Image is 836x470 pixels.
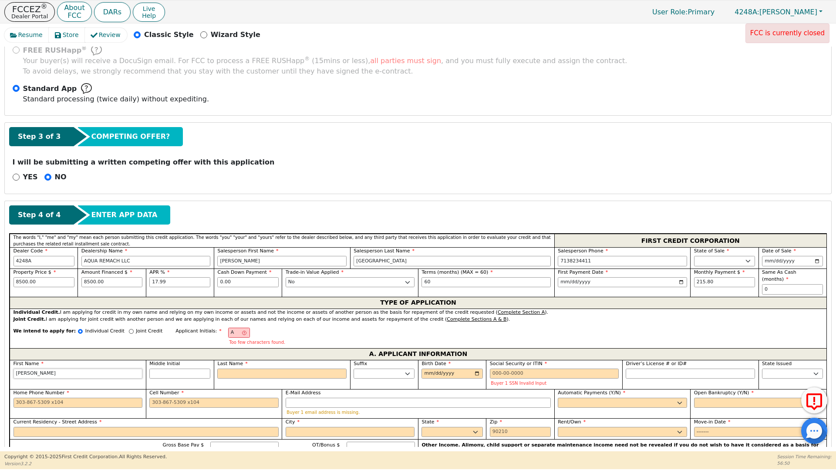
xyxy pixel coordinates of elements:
div: The words "I," "me" and "my" mean each person submitting this credit application. The words "you"... [10,234,554,247]
p: I will be submitting a written competing offer with this application [13,157,824,168]
span: Salesperson First Name [217,248,278,254]
span: Date of Sale [762,248,796,254]
span: First Name [13,361,44,366]
span: Automatic Payments (Y/N) [558,390,625,396]
button: FCCEZ®Dealer Portal [4,2,55,22]
span: Cell Number [149,390,184,396]
input: YYYY-MM-DD [694,427,823,437]
button: LiveHelp [133,3,165,22]
span: APR % [149,269,169,275]
span: Step 4 of 4 [18,210,61,220]
p: 56:50 [777,460,832,467]
span: Standard App [23,84,77,94]
p: FCC [64,12,84,19]
button: Store [49,28,85,42]
span: Help [142,12,156,19]
p: Primary [644,3,723,20]
span: Standard processing (twice daily) without expediting. [23,95,209,103]
span: Home Phone Number [13,390,69,396]
input: 90210 [490,427,551,437]
span: TYPE OF APPLICATION [380,297,456,309]
input: xx.xx% [149,277,210,288]
button: Report Error to FCC [801,387,827,413]
span: Cash Down Payment [217,269,271,275]
div: I am applying for joint credit with another person and we are applying in each of our names and r... [13,316,823,323]
span: Monthly Payment $ [694,269,745,275]
span: Step 3 of 3 [18,131,61,142]
sup: ® [81,45,87,51]
span: COMPETING OFFER? [91,131,170,142]
img: Help Bubble [81,83,92,94]
span: FREE RUSHapp [23,46,87,54]
p: Joint Credit [136,328,162,335]
p: Individual Credit [85,328,125,335]
button: AboutFCC [57,2,91,22]
p: Classic Style [144,30,194,40]
a: User Role:Primary [644,3,723,20]
span: Gross Base Pay $ [163,442,204,448]
span: City [286,419,300,425]
span: Birth Date [421,361,451,366]
p: Dealer Portal [11,13,48,19]
span: Social Security or ITIN [490,361,547,366]
strong: Individual Credit. [13,309,60,315]
p: Wizard Style [211,30,260,40]
p: About [64,4,84,11]
span: Amount Financed $ [81,269,132,275]
span: Resume [18,30,43,40]
u: Complete Section A [498,309,545,315]
p: FCCEZ [11,5,48,13]
input: Hint: 215.80 [694,277,755,288]
span: Review [99,30,121,40]
span: Last Name [217,361,247,366]
p: Version 3.2.2 [4,460,167,467]
sup: ® [41,3,47,10]
span: FIRST CREDIT CORPORATION [641,235,740,246]
span: Current Residency - Street Address [13,419,102,425]
input: 000-00-0000 [490,369,619,379]
span: To avoid delays, we strongly recommend that you stay with the customer until they have signed the... [23,56,627,77]
span: Your buyer(s) will receive a DocuSign email. For FCC to process a FREE RUSHapp ( 15 mins or less)... [23,57,627,65]
button: DARs [94,2,131,22]
p: Buyer 1 SSN Invalid Input [491,381,618,386]
span: A. APPLICANT INFORMATION [369,349,467,360]
span: Salesperson Phone [558,248,608,254]
span: State of Sale [694,248,729,254]
input: YYYY-MM-DD [762,256,823,266]
p: Other Income. Alimony, child support or separate maintenance income need not be revealed if you d... [422,442,823,456]
p: NO [55,172,67,182]
span: E-Mail Address [286,390,321,396]
span: Dealership Name [81,248,128,254]
input: 303-867-5309 x104 [13,398,143,408]
span: Same As Cash (months) [762,269,796,282]
img: Help Bubble [91,45,102,56]
span: Driver’s License # or ID# [626,361,687,366]
input: 0 [762,284,823,295]
span: Suffix [354,361,367,366]
div: I am applying for credit in my own name and relying on my own income or assets and not the income... [13,309,823,316]
button: 4248A:[PERSON_NAME] [725,5,832,19]
span: Salesperson Last Name [354,248,415,254]
span: Dealer Code [13,248,47,254]
span: Open Bankruptcy (Y/N) [694,390,754,396]
span: FCC is currently closed [750,29,825,37]
input: 303-867-5309 x104 [149,398,279,408]
span: Applicant Initials: [175,328,222,334]
span: User Role : [652,8,688,16]
strong: Joint Credit. [13,316,46,322]
sup: ® [304,56,310,62]
input: YYYY-MM-DD [421,369,482,379]
u: Complete Sections A & B [447,316,506,322]
span: ENTER APP DATA [91,210,157,220]
span: [PERSON_NAME] [735,8,817,16]
span: We intend to apply for: [13,328,76,348]
span: 4248A: [735,8,759,16]
span: First Payment Date [558,269,608,275]
span: Live [142,5,156,12]
span: all parties must sign [370,57,441,65]
p: Session Time Remaining: [777,453,832,460]
input: 303-867-5309 x104 [558,256,687,266]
